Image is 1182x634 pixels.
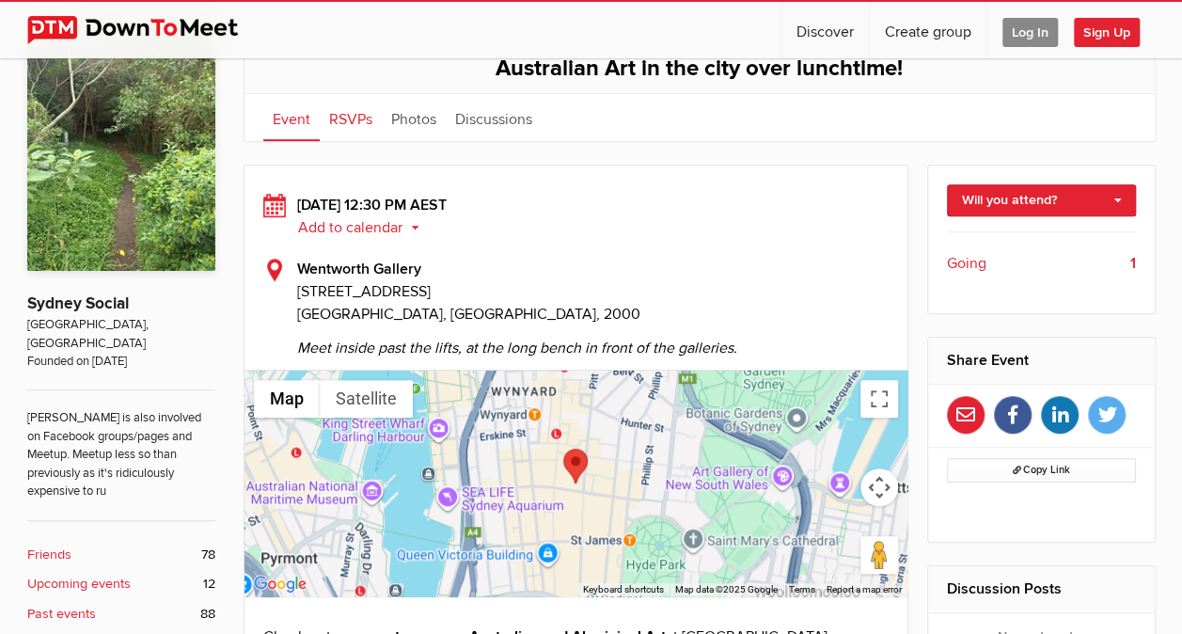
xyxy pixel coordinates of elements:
[249,572,311,596] img: Google
[827,584,902,594] a: Report a map error
[860,468,898,506] button: Map camera controls
[1013,464,1070,476] span: Copy Link
[1002,18,1058,47] span: Log In
[382,94,446,141] a: Photos
[263,94,320,141] a: Event
[789,584,815,594] a: Terms (opens in new tab)
[297,280,890,303] span: [STREET_ADDRESS]
[27,545,71,565] b: Friends
[675,584,778,594] span: Map data ©2025 Google
[297,305,640,324] span: [GEOGRAPHIC_DATA], [GEOGRAPHIC_DATA], 2000
[781,2,869,58] a: Discover
[1074,2,1155,58] a: Sign Up
[263,194,890,239] div: [DATE] 12:30 PM AEST
[27,316,215,353] span: [GEOGRAPHIC_DATA], [GEOGRAPHIC_DATA]
[27,353,215,371] span: Founded on [DATE]
[297,219,433,236] button: Add to calendar
[254,380,320,418] button: Show street map
[947,458,1136,483] button: Copy Link
[947,252,986,275] span: Going
[297,260,421,278] b: Wentworth Gallery
[249,572,311,596] a: Open this area in Google Maps (opens a new window)
[320,94,382,141] a: RSVPs
[27,604,96,625] b: Past events
[27,21,215,271] img: Sydney Social
[203,574,215,594] span: 12
[27,574,215,594] a: Upcoming events 12
[201,545,215,565] span: 78
[27,574,131,594] b: Upcoming events
[947,338,1136,383] h2: Share Event
[27,604,215,625] a: Past events 88
[870,2,986,58] a: Create group
[947,184,1136,216] a: Will you attend?
[200,604,215,625] span: 88
[446,94,542,141] a: Discussions
[860,380,898,418] button: Toggle fullscreen view
[583,583,664,596] button: Keyboard shortcuts
[320,380,413,418] button: Show satellite imagery
[1130,252,1136,275] b: 1
[987,2,1073,58] a: Log In
[297,325,890,359] span: Meet inside past the lifts, at the long bench in front of the galleries.
[947,579,1062,598] a: Discussion Posts
[27,545,215,565] a: Friends 78
[496,55,903,82] span: Australian Art in the city over lunchtime!
[27,16,267,44] img: DownToMeet
[1074,18,1140,47] span: Sign Up
[27,293,129,313] a: Sydney Social
[860,536,898,574] button: Drag Pegman onto the map to open Street View
[27,389,215,500] span: [PERSON_NAME] is also involved on Facebook groups/pages and Meetup. Meetup less so than previousl...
